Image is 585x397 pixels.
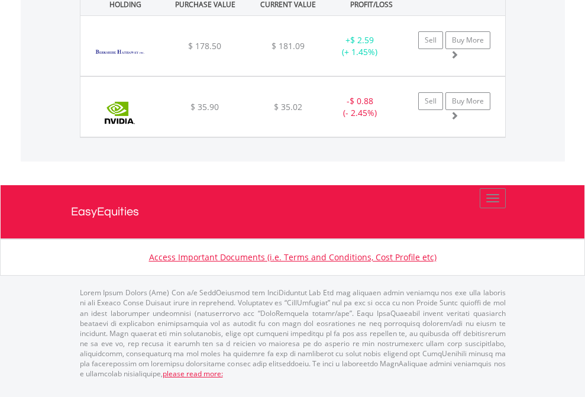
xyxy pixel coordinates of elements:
span: $ 35.90 [190,101,219,112]
a: Access Important Documents (i.e. Terms and Conditions, Cost Profile etc) [149,251,437,263]
img: EQU.US.BRKB.png [86,31,153,73]
a: Buy More [445,92,490,110]
div: - (- 2.45%) [323,95,397,119]
a: EasyEquities [71,185,515,238]
div: + (+ 1.45%) [323,34,397,58]
a: Sell [418,31,443,49]
span: $ 2.59 [350,34,374,46]
span: $ 181.09 [272,40,305,51]
a: Buy More [445,31,490,49]
p: Lorem Ipsum Dolors (Ame) Con a/e SeddOeiusmod tem InciDiduntut Lab Etd mag aliquaen admin veniamq... [80,288,506,379]
a: please read more: [163,369,223,379]
span: $ 178.50 [188,40,221,51]
span: $ 0.88 [350,95,373,106]
a: Sell [418,92,443,110]
span: $ 35.02 [274,101,302,112]
img: EQU.US.NVDA.png [86,92,153,134]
